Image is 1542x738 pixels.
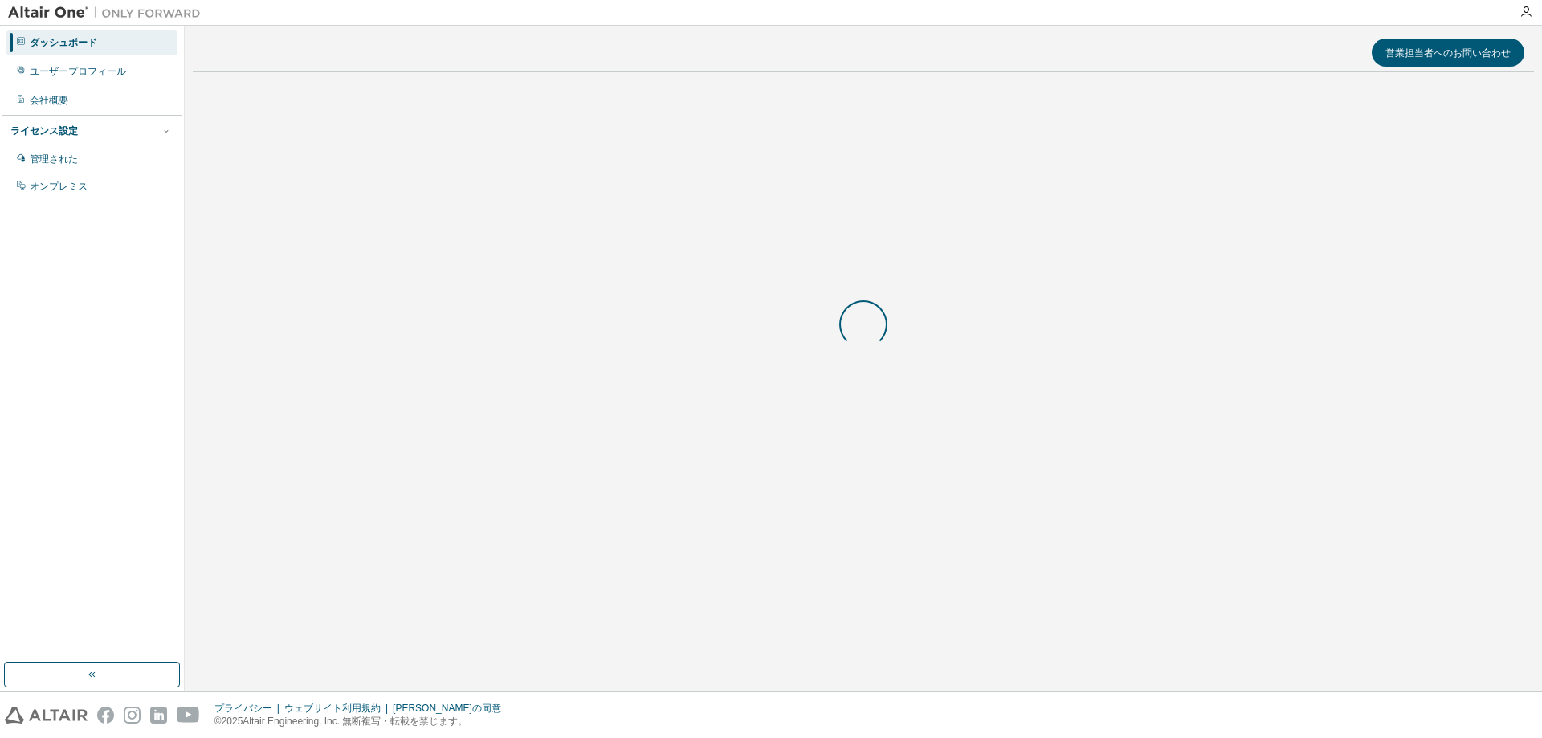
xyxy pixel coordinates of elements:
font: ウェブサイト利用規約 [284,703,381,714]
font: プライバシー [214,703,272,714]
font: 営業担当者へのお問い合わせ [1385,46,1511,59]
img: altair_logo.svg [5,707,88,724]
font: ライセンス設定 [10,125,78,137]
button: 営業担当者へのお問い合わせ [1372,39,1524,67]
font: ユーザープロフィール [30,66,126,77]
font: ダッシュボード [30,37,97,48]
font: 会社概要 [30,95,68,106]
img: youtube.svg [177,707,200,724]
img: linkedin.svg [150,707,167,724]
img: facebook.svg [97,707,114,724]
font: 管理された [30,153,78,165]
font: Altair Engineering, Inc. 無断複写・転載を禁じます。 [243,716,467,727]
font: 2025 [222,716,243,727]
font: オンプレミス [30,181,88,192]
img: アルタイルワン [8,5,209,21]
font: [PERSON_NAME]の同意 [393,703,501,714]
font: © [214,716,222,727]
img: instagram.svg [124,707,141,724]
